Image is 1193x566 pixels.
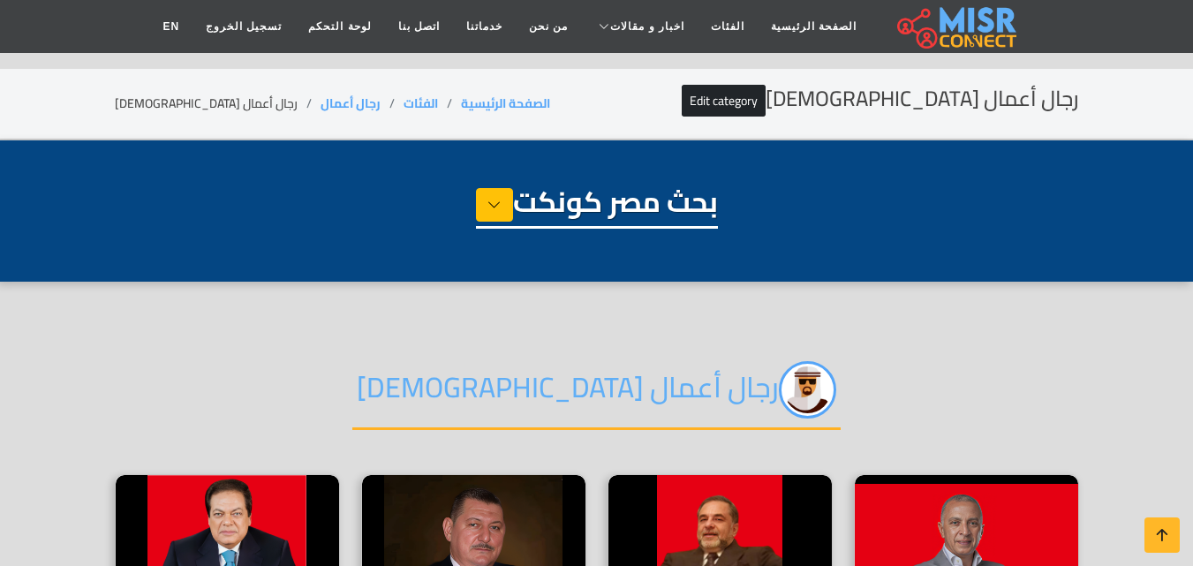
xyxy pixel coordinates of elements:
a: الصفحة الرئيسية [758,10,870,43]
a: الفئات [404,92,438,115]
h1: بحث مصر كونكت [476,185,718,229]
span: اخبار و مقالات [610,19,684,34]
a: خدماتنا [453,10,516,43]
a: الفئات [698,10,758,43]
img: main.misr_connect [897,4,1016,49]
li: رجال أعمال [DEMOGRAPHIC_DATA] [115,94,321,113]
a: اتصل بنا [385,10,453,43]
h2: رجال أعمال [DEMOGRAPHIC_DATA] [352,361,841,430]
img: 3d3kANOsyxoYFq85L2BW.png [779,361,836,419]
a: Edit category [682,85,766,117]
a: رجال أعمال [321,92,381,115]
h2: رجال أعمال [DEMOGRAPHIC_DATA] [682,87,1079,112]
a: EN [149,10,193,43]
a: لوحة التحكم [295,10,384,43]
a: تسجيل الخروج [193,10,295,43]
a: من نحن [516,10,581,43]
a: اخبار و مقالات [581,10,698,43]
a: الصفحة الرئيسية [461,92,550,115]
